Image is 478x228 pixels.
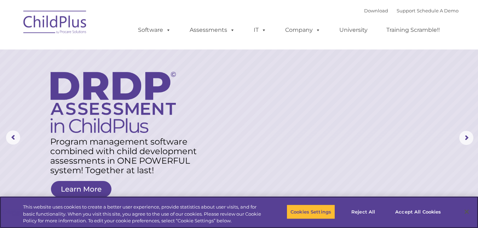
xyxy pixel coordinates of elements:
[364,8,388,13] a: Download
[364,8,459,13] font: |
[417,8,459,13] a: Schedule A Demo
[23,204,263,224] div: This website uses cookies to create a better user experience, provide statistics about user visit...
[131,23,178,37] a: Software
[278,23,328,37] a: Company
[98,47,120,52] span: Last name
[332,23,375,37] a: University
[20,6,91,41] img: ChildPlus by Procare Solutions
[341,204,385,219] button: Reject All
[397,8,415,13] a: Support
[287,204,335,219] button: Cookies Settings
[98,76,128,81] span: Phone number
[51,181,111,197] a: Learn More
[50,137,203,175] rs-layer: Program management software combined with child development assessments in ONE POWERFUL system! T...
[183,23,242,37] a: Assessments
[379,23,447,37] a: Training Scramble!!
[51,72,176,133] img: DRDP Assessment in ChildPlus
[391,204,445,219] button: Accept All Cookies
[247,23,273,37] a: IT
[459,204,474,220] button: Close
